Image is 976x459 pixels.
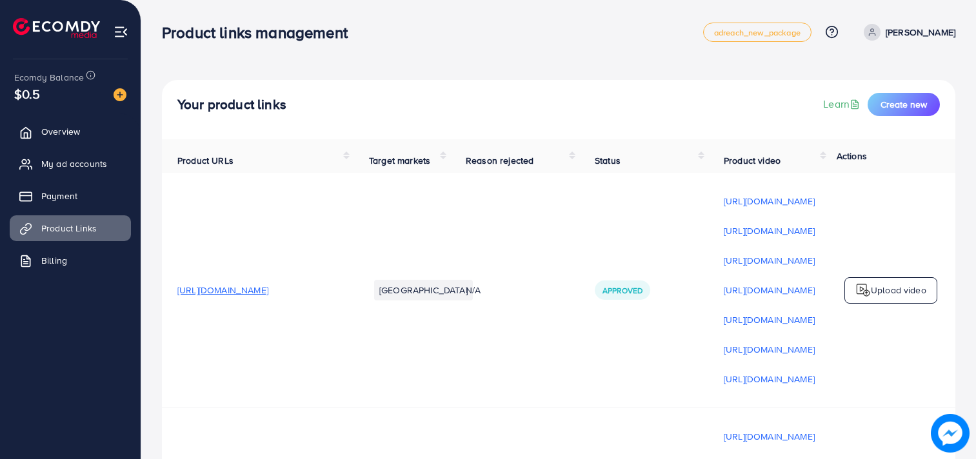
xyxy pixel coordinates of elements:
[823,97,862,112] a: Learn
[886,24,955,40] p: [PERSON_NAME]
[10,183,131,209] a: Payment
[13,18,100,38] img: logo
[114,88,126,101] img: image
[162,23,358,42] h3: Product links management
[714,28,801,37] span: adreach_new_package
[41,254,67,267] span: Billing
[724,371,815,387] p: [URL][DOMAIN_NAME]
[369,154,430,167] span: Target markets
[724,312,815,327] p: [URL][DOMAIN_NAME]
[595,154,621,167] span: Status
[881,98,927,111] span: Create new
[10,248,131,273] a: Billing
[724,282,815,298] p: [URL][DOMAIN_NAME]
[10,215,131,241] a: Product Links
[703,23,812,42] a: adreach_new_package
[724,429,815,444] p: [URL][DOMAIN_NAME]
[177,97,286,113] h4: Your product links
[41,222,97,235] span: Product Links
[868,93,940,116] button: Create new
[14,71,84,84] span: Ecomdy Balance
[466,154,533,167] span: Reason rejected
[724,223,815,239] p: [URL][DOMAIN_NAME]
[41,190,77,202] span: Payment
[41,157,107,170] span: My ad accounts
[466,284,481,297] span: N/A
[871,282,926,298] p: Upload video
[724,342,815,357] p: [URL][DOMAIN_NAME]
[374,280,473,300] li: [GEOGRAPHIC_DATA]
[177,154,234,167] span: Product URLs
[41,125,80,138] span: Overview
[837,150,867,162] span: Actions
[859,24,955,41] a: [PERSON_NAME]
[855,282,871,298] img: logo
[724,193,815,209] p: [URL][DOMAIN_NAME]
[10,151,131,177] a: My ad accounts
[10,119,131,144] a: Overview
[114,24,128,39] img: menu
[931,414,970,453] img: image
[724,154,781,167] span: Product video
[14,84,41,103] span: $0.5
[724,253,815,268] p: [URL][DOMAIN_NAME]
[603,285,642,296] span: Approved
[177,284,268,297] span: [URL][DOMAIN_NAME]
